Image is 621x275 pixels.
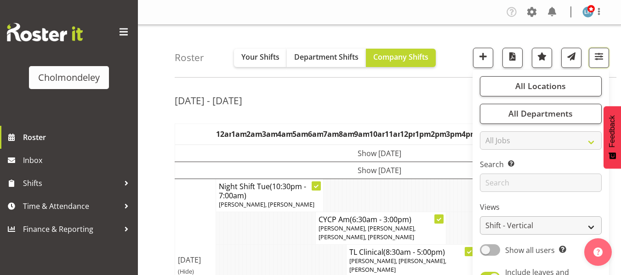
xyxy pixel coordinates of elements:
button: Add a new shift [473,48,493,68]
span: Your Shifts [241,52,279,62]
span: Time & Attendance [23,199,120,213]
button: All Departments [480,104,602,124]
span: Shifts [23,176,120,190]
h4: Roster [175,52,204,63]
th: 7am [323,123,338,145]
span: Inbox [23,153,133,167]
span: Department Shifts [294,52,359,62]
span: [PERSON_NAME], [PERSON_NAME] [219,200,314,208]
span: (6:30am - 3:00pm) [350,214,411,224]
span: [PERSON_NAME], [PERSON_NAME], [PERSON_NAME], [PERSON_NAME] [319,224,416,241]
img: Rosterit website logo [7,23,83,41]
span: (8:30am - 5:00pm) [383,247,445,257]
span: All Locations [515,80,566,91]
span: Feedback [608,115,616,147]
img: help-xxl-2.png [593,247,603,257]
th: 12pm [400,123,415,145]
span: Finance & Reporting [23,222,120,236]
button: Send a list of all shifts for the selected filtered period to all rostered employees. [561,48,581,68]
span: [PERSON_NAME], [PERSON_NAME], [PERSON_NAME] [349,257,446,274]
th: 1am [231,123,246,145]
span: Show all users [505,245,555,255]
th: 11am [385,123,400,145]
img: lisa-hurry756.jpg [582,6,593,17]
th: 10am [369,123,384,145]
th: 4pm [461,123,477,145]
th: 2pm [431,123,446,145]
button: Feedback - Show survey [604,106,621,168]
th: 1pm [415,123,430,145]
th: 3pm [446,123,461,145]
span: (10:30pm - 7:00am) [219,181,306,201]
button: Your Shifts [234,49,287,67]
span: All Departments [508,108,573,119]
div: Cholmondeley [38,71,100,84]
h2: [DATE] - [DATE] [175,95,242,107]
button: Filter Shifts [589,48,609,68]
th: 4am [277,123,292,145]
label: Search [480,159,602,170]
button: All Locations [480,76,602,96]
th: 3am [262,123,277,145]
td: Show [DATE] [175,145,584,162]
span: Company Shifts [373,52,428,62]
h4: TL Clinical [349,247,474,257]
span: Roster [23,130,133,144]
th: 12am [216,123,231,145]
th: 2am [246,123,262,145]
h4: CYCP Am [319,215,443,224]
h4: Night Shift Tue [219,182,320,200]
button: Highlight an important date within the roster. [532,48,552,68]
td: Show [DATE] [175,162,584,179]
button: Company Shifts [366,49,436,67]
input: Search [480,174,602,192]
th: 6am [308,123,323,145]
label: Views [480,202,602,213]
button: Download a PDF of the roster according to the set date range. [502,48,523,68]
th: 8am [339,123,354,145]
button: Department Shifts [287,49,366,67]
th: 9am [354,123,369,145]
th: 5am [292,123,308,145]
